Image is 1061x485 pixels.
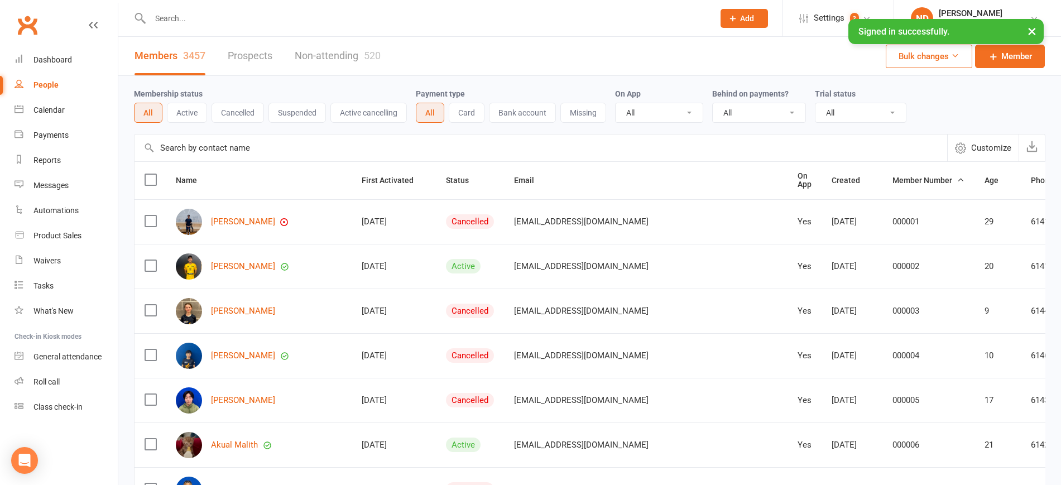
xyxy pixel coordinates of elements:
span: Member Number [892,176,964,185]
div: Yes [798,262,812,271]
img: Adele [176,298,202,324]
div: Yes [798,351,812,361]
button: Active [167,103,207,123]
div: Class check-in [33,402,83,411]
span: Signed in successfully. [858,26,949,37]
div: [DATE] [832,351,872,361]
button: First Activated [362,174,426,187]
div: What's New [33,306,74,315]
a: Class kiosk mode [15,395,118,420]
img: Aiden [176,343,202,369]
div: 29 [985,217,1011,227]
button: Email [514,174,546,187]
button: Missing [560,103,606,123]
button: Customize [947,135,1019,161]
div: Yes [798,306,812,316]
button: Created [832,174,872,187]
span: Settings [814,6,844,31]
div: Active [446,438,481,452]
span: First Activated [362,176,426,185]
a: Messages [15,173,118,198]
div: Payments [33,131,69,140]
span: Created [832,176,872,185]
button: × [1022,19,1042,43]
div: Automations [33,206,79,215]
button: Name [176,174,209,187]
div: Cancelled [446,304,494,318]
span: [EMAIL_ADDRESS][DOMAIN_NAME] [514,211,649,232]
div: [DATE] [362,262,426,271]
a: General attendance kiosk mode [15,344,118,369]
div: 3457 [183,50,205,61]
label: Trial status [815,89,856,98]
span: Email [514,176,546,185]
span: Customize [971,141,1011,155]
th: On App [788,162,822,199]
div: 000005 [892,396,964,405]
a: [PERSON_NAME] [211,217,275,227]
a: Non-attending520 [295,37,381,75]
a: Members3457 [135,37,205,75]
label: Payment type [416,89,465,98]
span: [EMAIL_ADDRESS][DOMAIN_NAME] [514,390,649,411]
div: Calendar [33,105,65,114]
span: 2 [850,13,859,24]
span: [EMAIL_ADDRESS][DOMAIN_NAME] [514,345,649,366]
a: [PERSON_NAME] [211,351,275,361]
a: Product Sales [15,223,118,248]
div: General attendance [33,352,102,361]
a: Prospects [228,37,272,75]
div: 000001 [892,217,964,227]
div: Roll call [33,377,60,386]
button: Cancelled [212,103,264,123]
div: [DATE] [832,217,872,227]
div: 000003 [892,306,964,316]
div: 21 [985,440,1011,450]
button: Card [449,103,484,123]
a: Member [975,45,1045,68]
a: Automations [15,198,118,223]
a: What's New [15,299,118,324]
div: Active [446,259,481,273]
div: [DATE] [832,440,872,450]
div: ND [911,7,933,30]
div: 9 [985,306,1011,316]
div: People [33,80,59,89]
span: Name [176,176,209,185]
div: Product Sales [33,231,81,240]
div: [DATE] [832,396,872,405]
div: Dashboard [33,55,72,64]
div: Messages [33,181,69,190]
span: [EMAIL_ADDRESS][DOMAIN_NAME] [514,300,649,321]
a: Clubworx [13,11,41,39]
div: Cancelled [446,348,494,363]
button: Active cancelling [330,103,407,123]
div: [PERSON_NAME] [939,8,1002,18]
div: 000002 [892,262,964,271]
div: 10 [985,351,1011,361]
label: Behind on payments? [712,89,789,98]
div: Yes [798,396,812,405]
a: [PERSON_NAME] [211,396,275,405]
img: Aaron [176,209,202,235]
div: Open Intercom Messenger [11,447,38,474]
a: Tasks [15,273,118,299]
a: Dashboard [15,47,118,73]
span: [EMAIL_ADDRESS][DOMAIN_NAME] [514,434,649,455]
span: Age [985,176,1011,185]
div: [DATE] [832,306,872,316]
div: [DATE] [362,351,426,361]
span: Add [740,14,754,23]
label: Membership status [134,89,203,98]
input: Search by contact name [135,135,947,161]
a: Waivers [15,248,118,273]
div: Reports [33,156,61,165]
img: Aimie [176,387,202,414]
div: [DATE] [362,306,426,316]
div: Yes [798,440,812,450]
a: Reports [15,148,118,173]
img: Abhijit [176,253,202,280]
div: ProVolley Pty Ltd [939,18,1002,28]
a: Roll call [15,369,118,395]
a: Calendar [15,98,118,123]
